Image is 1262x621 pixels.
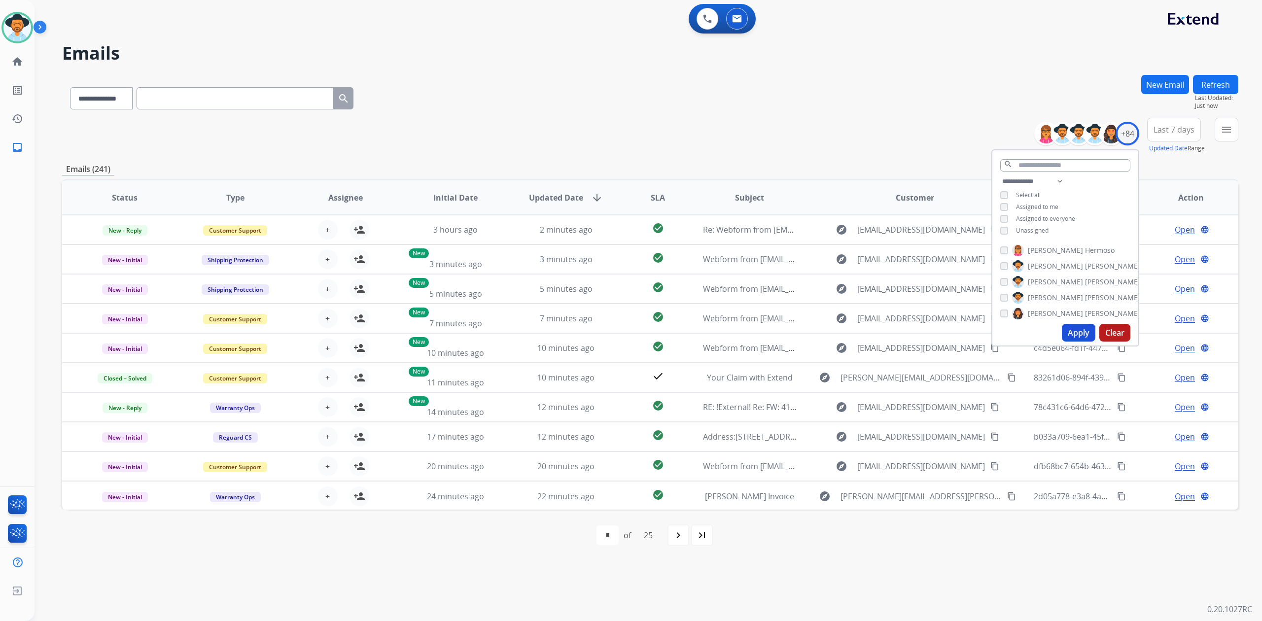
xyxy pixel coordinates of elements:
[409,367,429,377] p: New
[1195,94,1238,102] span: Last Updated:
[990,255,999,264] mat-icon: content_copy
[433,192,478,204] span: Initial Date
[1016,214,1075,223] span: Assigned to everyone
[1028,261,1083,271] span: [PERSON_NAME]
[1016,203,1058,211] span: Assigned to me
[703,431,1021,442] span: Address:[STREET_ADDRESS][PERSON_NAME], email:[EMAIL_ADDRESS][DOMAIN_NAME]
[857,342,985,354] span: [EMAIL_ADDRESS][DOMAIN_NAME]
[537,431,595,442] span: 12 minutes ago
[1175,253,1195,265] span: Open
[11,84,23,96] mat-icon: list_alt
[1175,372,1195,383] span: Open
[1147,118,1201,141] button: Last 7 days
[652,252,664,264] mat-icon: check_circle
[433,224,478,235] span: 3 hours ago
[1175,224,1195,236] span: Open
[325,490,330,502] span: +
[652,400,664,412] mat-icon: check_circle
[203,314,267,324] span: Customer Support
[353,283,365,295] mat-icon: person_add
[325,431,330,443] span: +
[338,93,350,104] mat-icon: search
[1034,372,1186,383] span: 83261d06-894f-439e-ad54-85025bd26399
[652,429,664,441] mat-icon: check_circle
[1149,144,1188,152] button: Updated Date
[1200,255,1209,264] mat-icon: language
[213,432,258,443] span: Reguard CS
[990,314,999,323] mat-icon: content_copy
[836,253,847,265] mat-icon: explore
[353,372,365,383] mat-icon: person_add
[1085,245,1115,255] span: Hermoso
[705,491,794,502] span: [PERSON_NAME] Invoice
[836,431,847,443] mat-icon: explore
[102,462,148,472] span: New - Initial
[636,525,661,545] div: 25
[409,278,429,288] p: New
[328,192,363,204] span: Assignee
[836,224,847,236] mat-icon: explore
[1200,403,1209,412] mat-icon: language
[427,377,484,388] span: 11 minutes ago
[537,372,595,383] span: 10 minutes ago
[1016,226,1049,235] span: Unassigned
[1175,342,1195,354] span: Open
[1028,277,1083,287] span: [PERSON_NAME]
[427,491,484,502] span: 24 minutes ago
[707,372,793,383] span: Your Claim with Extend
[1007,373,1016,382] mat-icon: content_copy
[537,402,595,413] span: 12 minutes ago
[62,163,114,175] p: Emails (241)
[62,43,1238,63] h2: Emails
[353,253,365,265] mat-icon: person_add
[537,491,595,502] span: 22 minutes ago
[102,314,148,324] span: New - Initial
[703,402,817,413] span: RE: !External! Re: FW: 41021764
[11,141,23,153] mat-icon: inbox
[1154,128,1194,132] span: Last 7 days
[990,432,999,441] mat-icon: content_copy
[429,318,482,329] span: 7 minutes ago
[318,309,338,328] button: +
[836,401,847,413] mat-icon: explore
[325,283,330,295] span: +
[1117,344,1126,352] mat-icon: content_copy
[1028,293,1083,303] span: [PERSON_NAME]
[836,312,847,324] mat-icon: explore
[103,225,147,236] span: New - Reply
[857,224,985,236] span: [EMAIL_ADDRESS][DOMAIN_NAME]
[703,313,926,324] span: Webform from [EMAIL_ADDRESS][DOMAIN_NAME] on [DATE]
[1175,431,1195,443] span: Open
[1200,462,1209,471] mat-icon: language
[1207,603,1252,615] p: 0.20.1027RC
[1034,343,1180,353] span: c4d5e064-fd1f-4472-974e-2693bc4bfc20
[1128,180,1238,215] th: Action
[1200,344,1209,352] mat-icon: language
[1200,432,1209,441] mat-icon: language
[857,401,985,413] span: [EMAIL_ADDRESS][DOMAIN_NAME]
[1200,492,1209,501] mat-icon: language
[325,372,330,383] span: +
[325,312,330,324] span: +
[353,342,365,354] mat-icon: person_add
[353,490,365,502] mat-icon: person_add
[325,460,330,472] span: +
[112,192,138,204] span: Status
[429,288,482,299] span: 5 minutes ago
[703,283,926,294] span: Webform from [EMAIL_ADDRESS][DOMAIN_NAME] on [DATE]
[98,373,152,383] span: Closed – Solved
[409,337,429,347] p: New
[1175,401,1195,413] span: Open
[1034,461,1184,472] span: dfb68bc7-654b-4636-aba9-3af057108a0e
[1004,160,1013,169] mat-icon: search
[1117,462,1126,471] mat-icon: content_copy
[318,456,338,476] button: +
[836,342,847,354] mat-icon: explore
[203,344,267,354] span: Customer Support
[318,220,338,240] button: +
[102,284,148,295] span: New - Initial
[318,427,338,447] button: +
[990,403,999,412] mat-icon: content_copy
[318,397,338,417] button: +
[857,283,985,295] span: [EMAIL_ADDRESS][DOMAIN_NAME]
